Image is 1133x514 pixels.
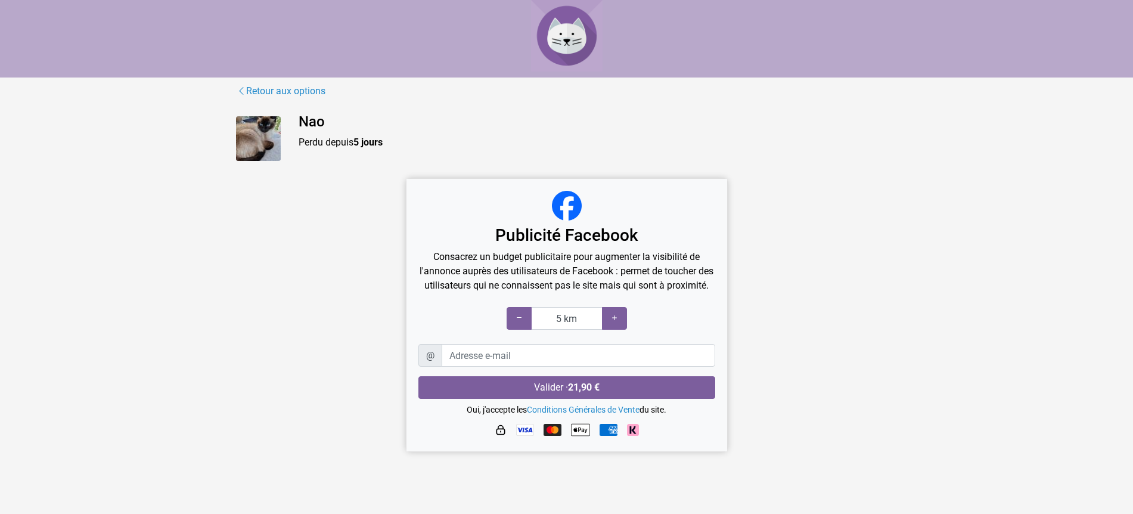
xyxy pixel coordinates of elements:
img: Visa [516,424,534,436]
p: Consacrez un budget publicitaire pour augmenter la visibilité de l'annonce auprès des utilisateur... [418,250,715,293]
img: Klarna [627,424,639,436]
h3: Publicité Facebook [418,225,715,246]
img: facebook_logo_320x320.png [552,191,582,221]
button: Valider ·21,90 € [418,376,715,399]
img: HTTPS : paiement sécurisé [495,424,507,436]
img: Mastercard [544,424,561,436]
strong: 5 jours [353,137,383,148]
small: Oui, j'accepte les du site. [467,405,666,414]
span: @ [418,344,442,367]
input: Adresse e-mail [442,344,715,367]
p: Perdu depuis [299,135,898,150]
a: Conditions Générales de Vente [527,405,640,414]
a: Retour aux options [236,83,326,99]
strong: 21,90 € [568,382,600,393]
h4: Nao [299,113,898,131]
img: American Express [600,424,617,436]
img: Apple Pay [571,420,590,439]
